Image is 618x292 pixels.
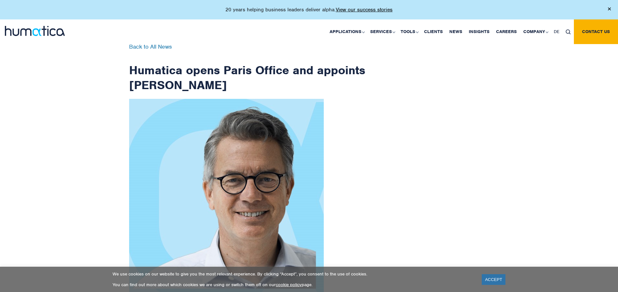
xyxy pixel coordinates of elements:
a: Services [367,19,397,44]
h1: Humatica opens Paris Office and appoints [PERSON_NAME] [129,44,366,92]
a: Careers [493,19,520,44]
p: 20 years helping business leaders deliver alpha. [225,6,393,13]
a: News [446,19,466,44]
a: Tools [397,19,421,44]
img: logo [5,26,65,36]
a: cookie policy [276,282,302,287]
p: You can find out more about which cookies we are using or switch them off on our page. [113,282,474,287]
p: We use cookies on our website to give you the most relevant experience. By clicking “Accept”, you... [113,271,474,277]
a: Company [520,19,551,44]
img: search_icon [566,29,571,34]
span: DE [554,29,559,34]
a: Clients [421,19,446,44]
a: View our success stories [336,6,393,13]
a: DE [551,19,563,44]
a: Contact us [574,19,618,44]
a: Applications [326,19,367,44]
a: Insights [466,19,493,44]
a: ACCEPT [482,274,505,285]
a: Back to All News [129,43,172,50]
